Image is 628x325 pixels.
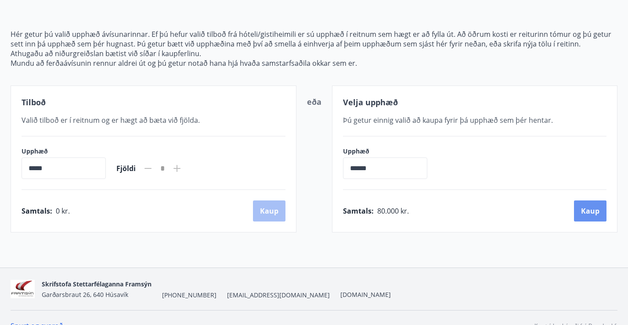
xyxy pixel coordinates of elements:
p: Athugaðu að niðurgreiðslan bætist við síðar í kaupferlinu. [11,49,617,58]
label: Upphæð [343,147,436,156]
span: eða [307,96,321,107]
button: Kaup [574,200,606,221]
label: Upphæð [22,147,106,156]
span: Garðarsbraut 26, 640 Húsavík [42,290,128,299]
span: [PHONE_NUMBER] [162,291,217,300]
span: Fjöldi [116,164,136,173]
img: 2nvigE4ME2tDHyUtFJCKmoPAdrXrxEIwuWbaLXEv.png [11,280,35,299]
p: Mundu að ferðaávísunin rennur aldrei út og þú getur notað hana hjá hvaða samstarfsaðila okkar sem... [11,58,617,68]
span: 0 kr. [56,206,70,216]
span: Þú getur einnig valið að kaupa fyrir þá upphæð sem þér hentar. [343,115,553,125]
span: Skrifstofa Stettarfélaganna Framsýn [42,280,152,288]
span: Velja upphæð [343,97,398,107]
span: Valið tilboð er í reitnum og er hægt að bæta við fjölda. [22,115,200,125]
span: Tilboð [22,97,46,107]
p: Hér getur þú valið upphæð ávísunarinnar. Ef þú hefur valið tilboð frá hóteli/gistiheimili er sú u... [11,29,617,49]
span: 80.000 kr. [377,206,409,216]
span: Samtals : [22,206,52,216]
a: [DOMAIN_NAME] [340,290,391,299]
span: [EMAIL_ADDRESS][DOMAIN_NAME] [227,291,330,300]
span: Samtals : [343,206,374,216]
